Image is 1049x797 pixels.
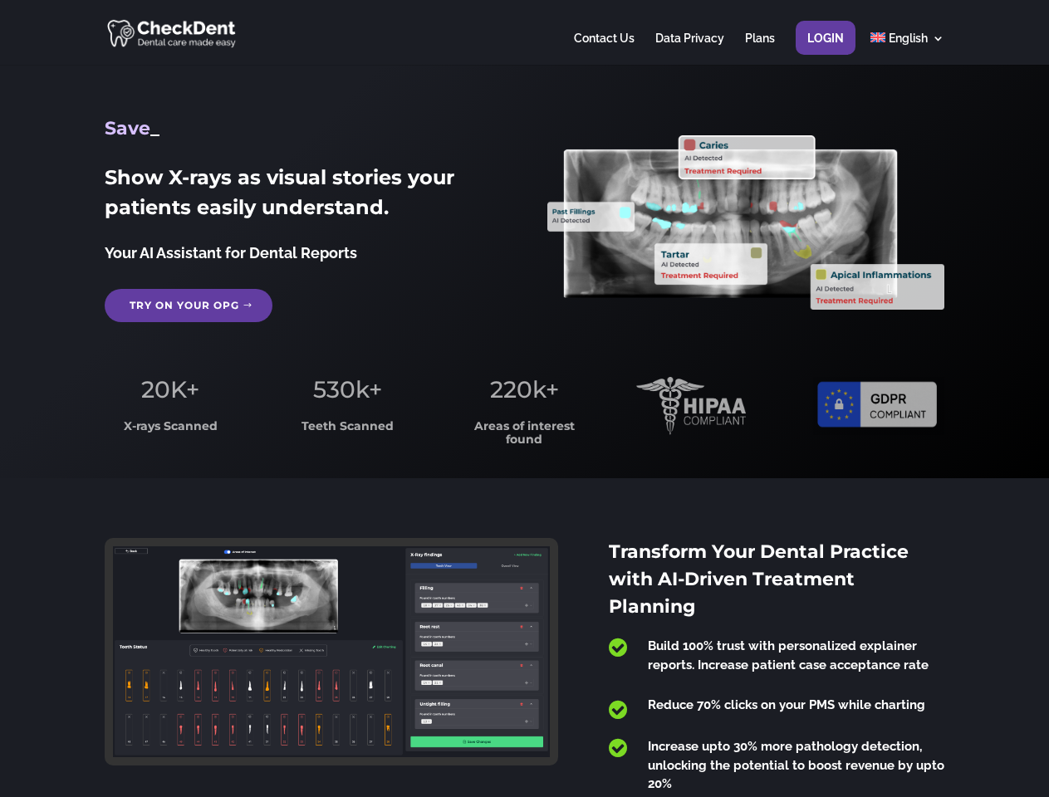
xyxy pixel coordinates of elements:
[655,32,724,65] a: Data Privacy
[609,540,909,618] span: Transform Your Dental Practice with AI-Driven Treatment Planning
[648,739,944,791] span: Increase upto 30% more pathology detection, unlocking the potential to boost revenue by upto 20%
[105,163,501,231] h2: Show X-rays as visual stories your patients easily understand.
[648,638,929,672] span: Build 100% trust with personalized explainer reports. Increase patient case acceptance rate
[547,135,944,310] img: X_Ray_annotated
[107,17,238,49] img: CheckDent AI
[745,32,775,65] a: Plans
[609,699,627,721] span: 
[105,117,150,139] span: Save
[574,32,635,65] a: Contact Us
[609,737,627,759] span: 
[490,375,559,403] span: 220k+
[889,32,928,45] span: English
[870,32,944,65] a: English
[459,420,591,454] h3: Areas of interest found
[105,289,272,322] a: Try on your OPG
[807,32,844,65] a: Login
[105,244,357,262] span: Your AI Assistant for Dental Reports
[609,637,627,658] span: 
[141,375,199,403] span: 20K+
[150,117,159,139] span: _
[313,375,382,403] span: 530k+
[648,697,925,712] span: Reduce 70% clicks on your PMS while charting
